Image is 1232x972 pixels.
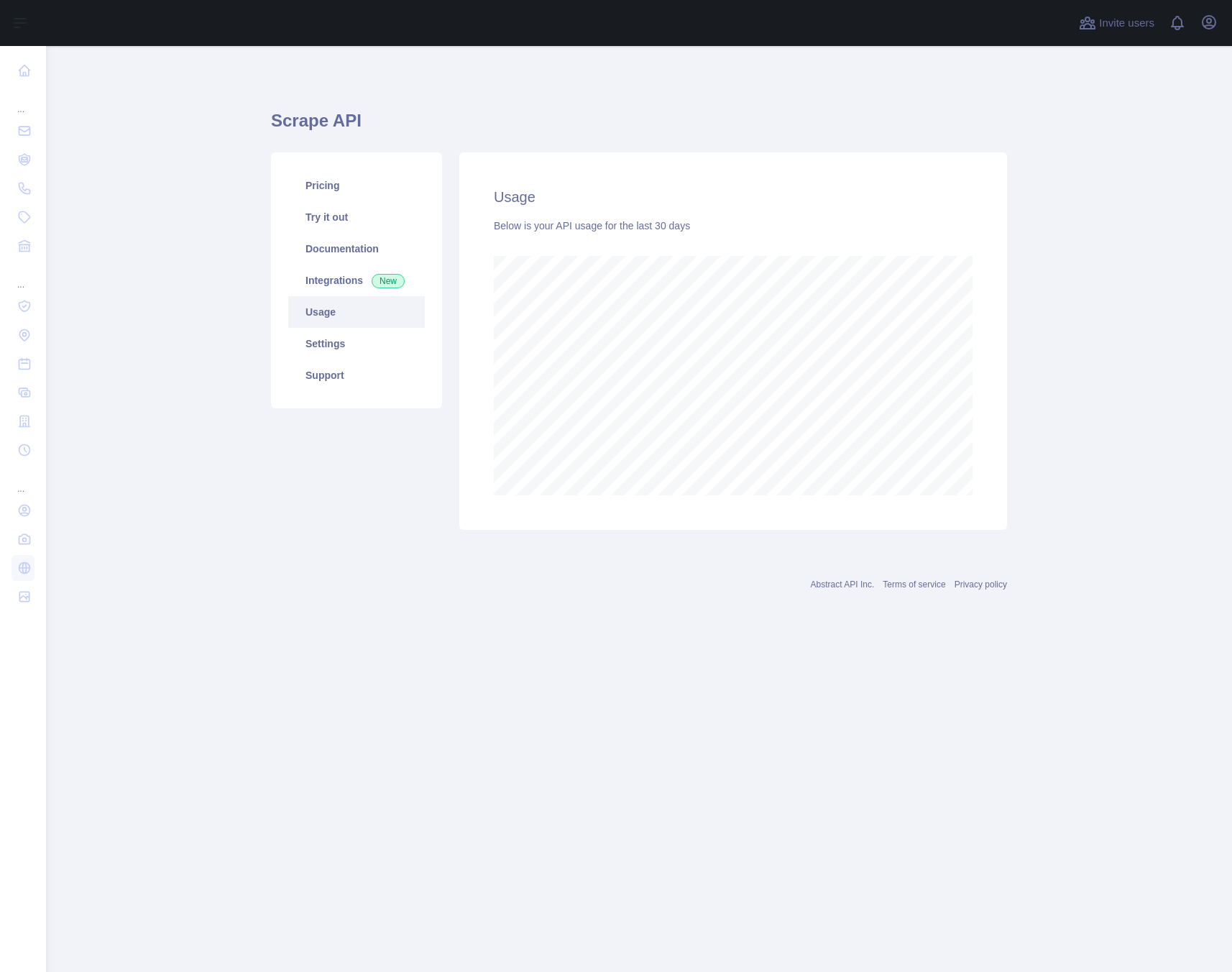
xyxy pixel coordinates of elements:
[1076,12,1157,35] button: Invite users
[288,265,425,296] a: Integrations New
[811,579,875,590] a: Abstract API Inc.
[288,359,425,391] a: Support
[12,86,35,115] div: ...
[12,262,35,290] div: ...
[288,201,425,233] a: Try it out
[494,219,973,233] div: Below is your API usage for the last 30 days
[372,274,405,288] span: New
[288,233,425,265] a: Documentation
[288,170,425,201] a: Pricing
[883,579,945,590] a: Terms of service
[12,466,35,495] div: ...
[494,187,973,207] h2: Usage
[288,296,425,328] a: Usage
[955,579,1007,590] a: Privacy policy
[271,109,1007,144] h1: Scrape API
[1099,15,1154,32] span: Invite users
[288,328,425,359] a: Settings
